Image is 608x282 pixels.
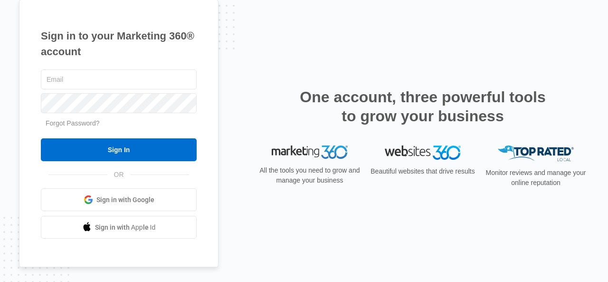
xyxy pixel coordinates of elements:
[370,166,476,176] p: Beautiful websites that drive results
[41,188,197,211] a: Sign in with Google
[41,69,197,89] input: Email
[256,165,363,185] p: All the tools you need to grow and manage your business
[46,119,100,127] a: Forgot Password?
[41,28,197,59] h1: Sign in to your Marketing 360® account
[96,195,154,205] span: Sign in with Google
[483,168,589,188] p: Monitor reviews and manage your online reputation
[498,146,574,161] img: Top Rated Local
[385,146,461,159] img: Websites 360
[297,88,549,126] h2: One account, three powerful tools to grow your business
[107,170,131,180] span: OR
[272,146,348,159] img: Marketing 360
[41,138,197,161] input: Sign In
[41,216,197,239] a: Sign in with Apple Id
[95,223,156,233] span: Sign in with Apple Id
